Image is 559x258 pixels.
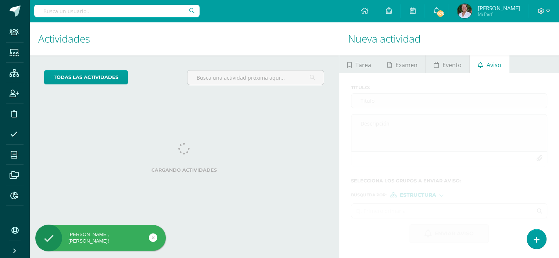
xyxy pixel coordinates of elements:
[339,55,379,73] a: Tarea
[435,225,474,243] span: Enviar aviso
[351,94,547,108] input: Titulo
[477,11,520,17] span: Mi Perfil
[351,204,532,218] input: Ej. Primero primaria
[436,10,444,18] span: 975
[351,193,387,197] span: Búsqueda por :
[34,5,200,17] input: Busca un usuario...
[44,167,324,173] label: Cargando actividades
[487,56,501,74] span: Aviso
[348,22,550,55] h1: Nueva actividad
[457,4,472,18] img: c08af6a0912aaf38e7ead85ceef700d2.png
[409,224,489,243] button: Enviar aviso
[399,193,436,197] span: Estructura
[187,70,324,85] input: Busca una actividad próxima aquí...
[35,231,166,244] div: [PERSON_NAME], [PERSON_NAME]!
[351,178,547,183] label: Selecciona los grupos a enviar aviso :
[379,55,425,73] a: Examen
[395,56,418,74] span: Examen
[442,56,462,74] span: Evento
[38,22,330,55] h1: Actividades
[351,85,547,90] label: Titulo :
[355,56,371,74] span: Tarea
[477,4,520,12] span: [PERSON_NAME]
[426,55,469,73] a: Evento
[470,55,509,73] a: Aviso
[390,192,445,197] div: [object Object]
[44,70,128,84] a: todas las Actividades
